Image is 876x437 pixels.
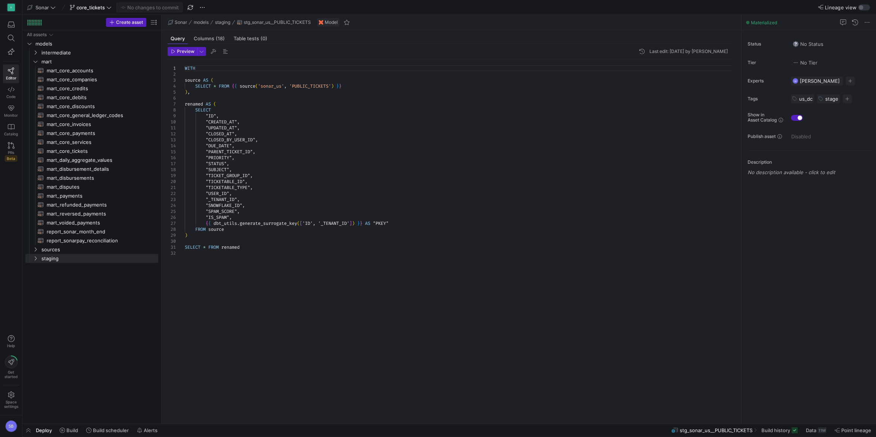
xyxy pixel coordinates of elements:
span: mart_core_accounts​​​​​​​​​​ [47,66,150,75]
div: Press SPACE to select this row. [25,191,158,200]
span: , [229,214,232,220]
span: , [229,191,232,197]
a: PRsBeta [3,139,19,164]
a: mart_core_services​​​​​​​​​​ [25,138,158,147]
a: S [3,1,19,14]
div: 18 [168,167,176,173]
span: (0) [261,36,267,41]
span: Create asset [116,20,143,25]
div: Press SPACE to select this row. [25,218,158,227]
a: Monitor [3,102,19,120]
a: report_sonarpay_reconciliation​​​​​​​​​​ [25,236,158,245]
span: models [35,40,157,48]
div: 31 [168,244,176,250]
button: Build history [758,424,801,437]
span: mart_core_invoices​​​​​​​​​​ [47,120,150,129]
span: . [237,220,240,226]
a: mart_refunded_payments​​​​​​​​​​ [25,200,158,209]
div: 4 [168,83,176,89]
div: Press SPACE to select this row. [25,245,158,254]
div: Press SPACE to select this row. [25,236,158,245]
div: 11 [168,125,176,131]
div: Press SPACE to select this row. [25,129,158,138]
div: 32 [168,250,176,256]
span: Model [325,20,338,25]
a: mart_core_debits​​​​​​​​​​ [25,93,158,102]
span: , [229,167,232,173]
div: 12 [168,131,176,137]
span: , [250,173,253,179]
span: { [232,83,234,89]
a: mart_disbursements​​​​​​​​​​ [25,173,158,182]
span: Show in Asset Catalog [748,112,777,123]
div: 19 [168,173,176,179]
div: 26 [168,214,176,220]
button: Data11M [802,424,830,437]
span: } [360,220,362,226]
span: renamed [221,244,240,250]
div: Press SPACE to select this row. [25,57,158,66]
span: Build scheduler [93,427,129,433]
span: "PKEY" [373,220,389,226]
span: Get started [4,370,18,379]
div: 15 [168,149,176,155]
span: ( [211,77,213,83]
span: Sonar [175,20,187,25]
span: mart_refunded_payments​​​​​​​​​​ [47,201,150,209]
span: { [206,220,208,226]
span: , [250,185,253,191]
span: AS [203,77,208,83]
div: 21 [168,185,176,191]
span: ) [352,220,355,226]
span: stage [825,96,838,102]
div: 14 [168,143,176,149]
a: mart_reversed_payments​​​​​​​​​​ [25,209,158,218]
span: ) [185,89,187,95]
div: 3 [168,77,176,83]
button: Help [3,332,19,351]
a: mart_core_general_ledger_codes​​​​​​​​​​ [25,111,158,120]
span: , [242,202,245,208]
span: (18) [216,36,225,41]
span: PRs [8,150,14,155]
span: us_dc [799,96,813,102]
a: mart_payments​​​​​​​​​​ [25,191,158,200]
span: mart_payments​​​​​​​​​​ [47,192,150,200]
span: Code [6,94,16,99]
img: No tier [793,60,799,66]
img: undefined [319,20,323,25]
div: 23 [168,197,176,202]
span: Alerts [144,427,158,433]
span: mart_core_credits​​​​​​​​​​ [47,84,150,93]
span: "PARENT_TICKET_ID" [206,149,253,155]
div: Last edit: [DATE] by [PERSON_NAME] [649,49,728,54]
span: models [194,20,209,25]
a: mart_core_tickets​​​​​​​​​​ [25,147,158,155]
span: Space settings [4,400,18,409]
span: Monitor [4,113,18,117]
a: Spacesettings [3,388,19,412]
span: "SPAM_SCORE" [206,208,237,214]
div: Press SPACE to select this row. [25,173,158,182]
span: 'ID', '_TENANT_ID' [302,220,349,226]
div: Press SPACE to select this row. [25,182,158,191]
span: , [187,89,190,95]
span: { [208,220,211,226]
span: { [234,83,237,89]
button: staging [213,18,232,27]
span: , [237,119,240,125]
span: , [245,179,247,185]
div: Press SPACE to select this row. [25,138,158,147]
span: } [357,220,360,226]
span: mart_daily_aggregate_values​​​​​​​​​​ [47,156,150,164]
span: } [339,83,342,89]
div: 8 [168,107,176,113]
div: Press SPACE to select this row. [25,66,158,75]
a: Editor [3,65,19,83]
div: 5 [168,89,176,95]
span: No Status [793,41,823,47]
span: mart_disbursement_details​​​​​​​​​​ [47,165,150,173]
span: 'sonar_us' [258,83,284,89]
span: "SUBJECT" [206,167,229,173]
span: Materialized [751,20,777,25]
